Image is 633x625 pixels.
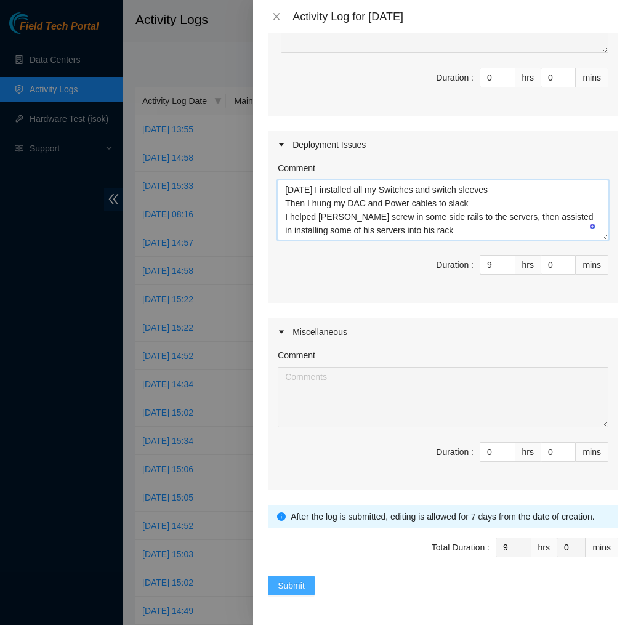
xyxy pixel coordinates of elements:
div: After the log is submitted, editing is allowed for 7 days from the date of creation. [291,510,609,523]
div: hrs [531,538,557,557]
div: mins [576,68,608,87]
div: Activity Log for [DATE] [292,10,618,23]
textarea: Comment [278,180,608,240]
div: Duration : [436,258,474,272]
label: Comment [278,161,315,175]
div: mins [586,538,618,557]
div: Duration : [436,445,474,459]
span: Submit [278,579,305,592]
div: hrs [515,68,541,87]
span: caret-right [278,141,285,148]
span: info-circle [277,512,286,521]
div: hrs [515,255,541,275]
textarea: Comment [278,367,608,427]
div: Total Duration : [432,541,490,554]
button: Close [268,11,285,23]
span: close [272,12,281,22]
div: Duration : [436,71,474,84]
div: Miscellaneous [268,318,618,346]
span: caret-right [278,328,285,336]
button: Submit [268,576,315,595]
div: mins [576,255,608,275]
div: mins [576,442,608,462]
div: hrs [515,442,541,462]
label: Comment [278,349,315,362]
div: Deployment Issues [268,131,618,159]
